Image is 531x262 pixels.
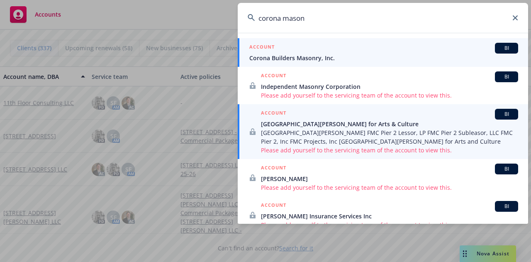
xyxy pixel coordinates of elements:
[261,201,286,211] h5: ACCOUNT
[238,38,528,67] a: ACCOUNTBICorona Builders Masonry, Inc.
[249,43,275,53] h5: ACCOUNT
[498,165,515,173] span: BI
[498,203,515,210] span: BI
[498,73,515,81] span: BI
[261,82,518,91] span: Independent Masonry Corporation
[238,3,528,33] input: Search...
[261,174,518,183] span: [PERSON_NAME]
[261,212,518,220] span: [PERSON_NAME] Insurance Services Inc
[498,44,515,52] span: BI
[238,104,528,159] a: ACCOUNTBI[GEOGRAPHIC_DATA][PERSON_NAME] for Arts & Culture[GEOGRAPHIC_DATA][PERSON_NAME] FMC Pier...
[261,220,518,229] span: Please add yourself to the servicing team of the account to view this.
[261,146,518,154] span: Please add yourself to the servicing team of the account to view this.
[261,71,286,81] h5: ACCOUNT
[498,110,515,118] span: BI
[249,54,518,62] span: Corona Builders Masonry, Inc.
[261,128,518,146] span: [GEOGRAPHIC_DATA][PERSON_NAME] FMC Pier 2 Lessor, LP FMC Pier 2 Subleasor, LLC FMC Pier 2, Inc FM...
[261,91,518,100] span: Please add yourself to the servicing team of the account to view this.
[261,120,518,128] span: [GEOGRAPHIC_DATA][PERSON_NAME] for Arts & Culture
[238,159,528,196] a: ACCOUNTBI[PERSON_NAME]Please add yourself to the servicing team of the account to view this.
[238,196,528,234] a: ACCOUNTBI[PERSON_NAME] Insurance Services IncPlease add yourself to the servicing team of the acc...
[261,164,286,174] h5: ACCOUNT
[238,67,528,104] a: ACCOUNTBIIndependent Masonry CorporationPlease add yourself to the servicing team of the account ...
[261,183,518,192] span: Please add yourself to the servicing team of the account to view this.
[261,109,286,119] h5: ACCOUNT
